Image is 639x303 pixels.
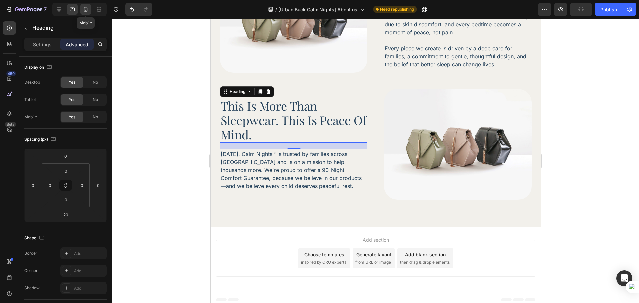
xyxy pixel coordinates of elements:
div: Tablet [24,97,36,103]
span: Need republishing [380,6,414,12]
div: Corner [24,268,38,274]
div: Undo/Redo [125,3,152,16]
div: Shape [24,234,46,243]
div: Mobile [24,114,37,120]
div: Border [24,250,37,256]
span: / [275,6,277,13]
div: Open Intercom Messenger [616,270,632,286]
p: Settings [33,41,52,48]
span: Yes [69,114,75,120]
div: Display on [24,63,53,72]
div: Spacing (px) [24,135,57,144]
input: 0px [59,166,73,176]
input: 20 [59,210,72,220]
span: [Urban Buck Calm Nights] About us [278,6,357,13]
div: Beta [5,122,16,127]
div: Desktop [24,79,40,85]
input: 0 [93,180,103,190]
span: Yes [69,97,75,103]
span: No [93,79,98,85]
p: Heading [32,24,104,32]
input: 0 [28,180,38,190]
div: Add... [74,268,105,274]
input: 0px [59,195,73,205]
p: Advanced [66,41,88,48]
button: 7 [3,3,50,16]
div: 450 [6,71,16,76]
span: Yes [69,79,75,85]
input: 0px [45,180,55,190]
div: Shadow [24,285,40,291]
button: Publish [595,3,623,16]
input: 0px [77,180,87,190]
div: Add... [74,285,105,291]
div: Publish [600,6,617,13]
input: 0 [59,151,72,161]
iframe: Design area [211,19,541,303]
p: 7 [44,5,47,13]
div: Add... [74,251,105,257]
span: No [93,97,98,103]
span: No [93,114,98,120]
